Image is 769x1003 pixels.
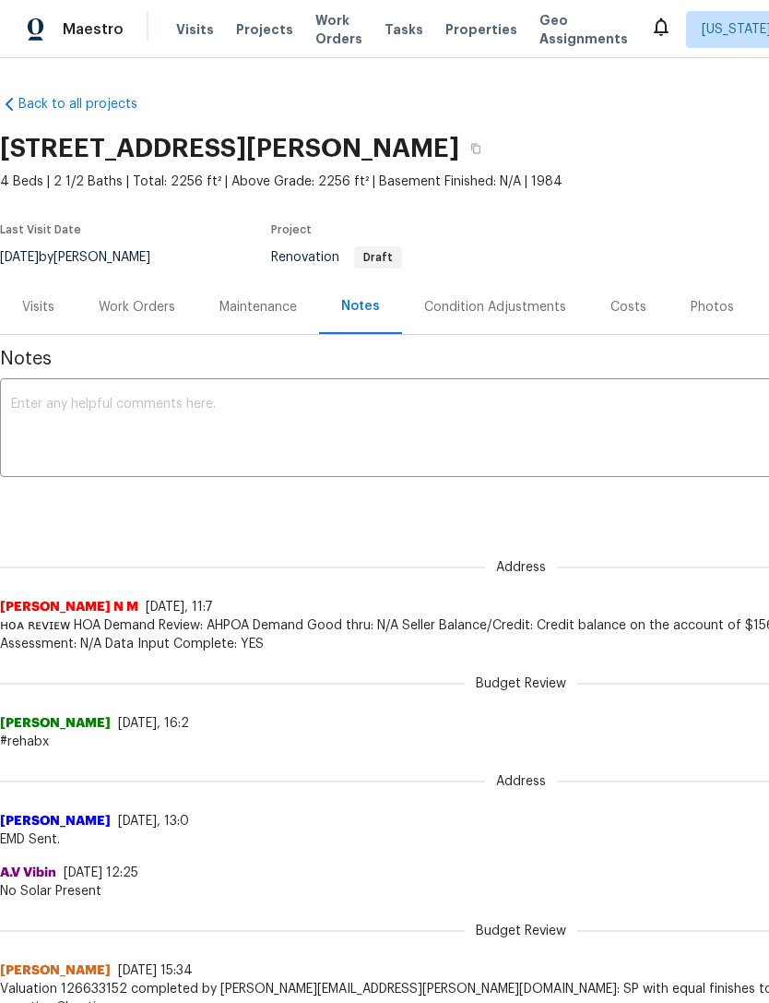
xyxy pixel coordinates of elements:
div: Visits [22,298,54,316]
div: Costs [610,298,646,316]
span: Address [485,558,557,577]
span: Renovation [271,251,402,264]
div: Maintenance [219,298,297,316]
span: Properties [445,20,517,39]
span: [DATE], 16:2 [118,717,189,730]
span: [DATE] 12:25 [64,866,138,879]
div: Photos [691,298,734,316]
span: Budget Review [465,675,577,693]
button: Copy Address [459,132,492,165]
span: Maestro [63,20,124,39]
span: [DATE] 15:34 [118,964,193,977]
div: Work Orders [99,298,175,316]
span: Projects [236,20,293,39]
span: Visits [176,20,214,39]
span: Address [485,772,557,791]
div: Condition Adjustments [424,298,566,316]
span: Geo Assignments [539,11,628,48]
div: Notes [341,297,380,316]
span: [DATE], 11:7 [146,601,213,614]
span: Budget Review [465,922,577,940]
span: Project [271,224,312,235]
span: [DATE], 13:0 [118,815,189,828]
span: Draft [356,252,400,263]
span: Tasks [384,23,423,36]
span: Work Orders [315,11,362,48]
